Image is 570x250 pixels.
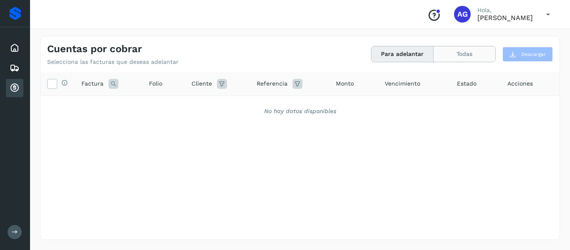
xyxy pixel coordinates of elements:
div: No hay datos disponibles [51,107,549,116]
p: Hola, [477,7,533,14]
span: Monto [336,79,354,88]
span: Referencia [257,79,288,88]
div: Inicio [6,39,23,57]
span: Descargar [521,51,546,58]
p: Selecciona las facturas que deseas adelantar [47,58,179,66]
button: Descargar [502,47,553,62]
span: Cliente [192,79,212,88]
span: Factura [81,79,103,88]
p: ALFONSO García Flores [477,14,533,22]
div: Embarques [6,59,23,77]
span: Vencimiento [385,79,420,88]
div: Cuentas por cobrar [6,79,23,97]
span: Estado [457,79,477,88]
span: Acciones [507,79,533,88]
button: Todas [434,46,495,62]
span: Folio [149,79,162,88]
h4: Cuentas por cobrar [47,43,142,55]
button: Para adelantar [371,46,434,62]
